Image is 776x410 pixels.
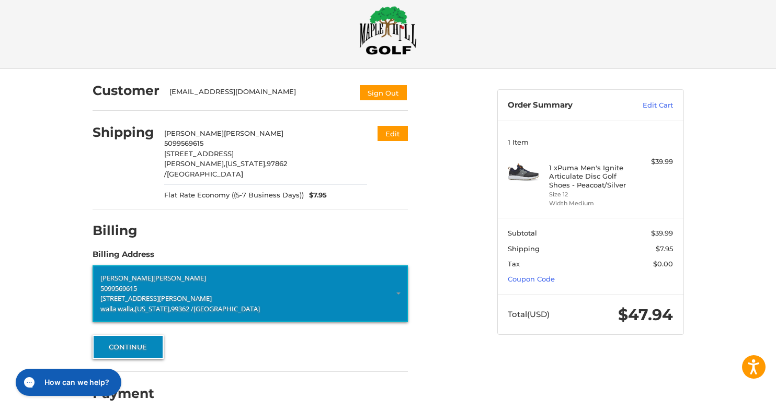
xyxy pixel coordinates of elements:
[93,124,154,140] h2: Shipping
[508,244,540,253] span: Shipping
[100,273,153,283] span: [PERSON_NAME]
[618,305,673,324] span: $47.94
[508,100,620,111] h3: Order Summary
[225,159,267,168] span: [US_STATE],
[653,260,673,268] span: $0.00
[135,304,171,313] span: [US_STATE],
[100,284,137,293] span: 5099569615
[549,199,629,208] li: Width Medium
[193,304,260,313] span: [GEOGRAPHIC_DATA]
[378,126,408,141] button: Edit
[93,249,154,265] legend: Billing Address
[171,304,193,313] span: 99362 /
[359,6,417,55] img: Maple Hill Golf
[93,83,159,99] h2: Customer
[656,244,673,253] span: $7.95
[93,265,408,322] a: Enter or select a different address
[93,335,164,359] button: Continue
[508,229,537,237] span: Subtotal
[169,87,348,101] div: [EMAIL_ADDRESS][DOMAIN_NAME]
[167,170,243,178] span: [GEOGRAPHIC_DATA]
[164,159,287,178] span: 97862 /
[549,163,629,189] h4: 1 x Puma Men's Ignite Articulate Disc Golf Shoes - Peacoat/Silver
[153,273,206,283] span: [PERSON_NAME]
[508,260,520,268] span: Tax
[164,149,234,158] span: [STREET_ADDRESS]
[620,100,673,111] a: Edit Cart
[224,129,283,137] span: [PERSON_NAME]
[100,294,212,303] span: [STREET_ADDRESS][PERSON_NAME]
[304,190,327,201] span: $7.95
[164,190,304,201] span: Flat Rate Economy ((5-7 Business Days))
[93,222,154,239] h2: Billing
[100,304,135,313] span: walla walla,
[164,129,224,137] span: [PERSON_NAME]
[508,275,555,283] a: Coupon Code
[164,139,203,147] span: 5099569615
[359,84,408,101] button: Sign Out
[508,138,673,146] h3: 1 Item
[632,157,673,167] div: $39.99
[549,190,629,199] li: Size 12
[508,309,550,319] span: Total (USD)
[10,365,124,400] iframe: Gorgias live chat messenger
[164,159,225,168] span: [PERSON_NAME],
[651,229,673,237] span: $39.99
